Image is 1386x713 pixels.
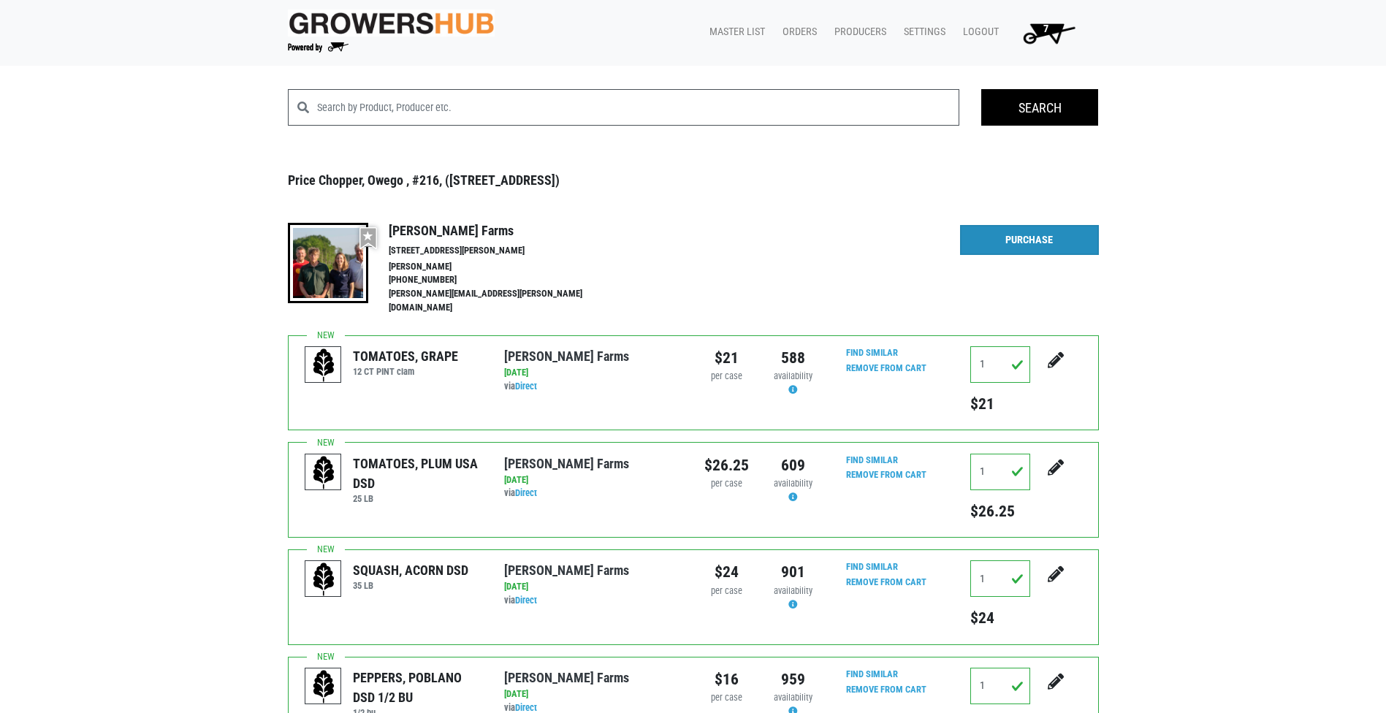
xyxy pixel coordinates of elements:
a: Producers [823,18,892,46]
h6: 12 CT PINT clam [353,366,458,377]
li: [PERSON_NAME][EMAIL_ADDRESS][PERSON_NAME][DOMAIN_NAME] [389,287,614,315]
div: [DATE] [504,580,682,594]
div: TOMATOES, PLUM USA DSD [353,454,482,493]
input: Search by Product, Producer etc. [317,89,960,126]
img: placeholder-variety-43d6402dacf2d531de610a020419775a.svg [305,561,342,598]
span: availability [774,585,812,596]
img: Powered by Big Wheelbarrow [288,42,349,53]
div: via [504,380,682,394]
a: Logout [951,18,1005,46]
div: [DATE] [504,687,682,701]
div: $21 [704,346,749,370]
input: Qty [970,560,1030,597]
input: Search [981,89,1098,126]
input: Qty [970,346,1030,383]
h6: 35 LB [353,580,468,591]
div: PEPPERS, POBLANO DSD 1/2 BU [353,668,482,707]
img: placeholder-variety-43d6402dacf2d531de610a020419775a.svg [305,668,342,705]
a: Direct [515,381,537,392]
input: Qty [970,668,1030,704]
li: [PHONE_NUMBER] [389,273,614,287]
a: Settings [892,18,951,46]
img: Cart [1016,18,1081,47]
h3: Price Chopper, Owego , #216, ([STREET_ADDRESS]) [288,172,1099,188]
div: via [504,594,682,608]
a: [PERSON_NAME] Farms [504,670,629,685]
div: [DATE] [504,473,682,487]
input: Remove From Cart [837,467,935,484]
a: Direct [515,702,537,713]
h5: $26.25 [970,502,1030,521]
div: [DATE] [504,366,682,380]
img: thumbnail-8a08f3346781c529aa742b86dead986c.jpg [288,223,368,303]
img: placeholder-variety-43d6402dacf2d531de610a020419775a.svg [305,347,342,384]
a: Direct [515,595,537,606]
div: via [504,487,682,500]
div: per case [704,691,749,705]
div: SQUASH, ACORN DSD [353,560,468,580]
li: [PERSON_NAME] [389,260,614,274]
div: $26.25 [704,454,749,477]
h6: 25 LB [353,493,482,504]
input: Remove From Cart [837,682,935,698]
span: availability [774,692,812,703]
div: 901 [771,560,815,584]
div: $16 [704,668,749,691]
a: [PERSON_NAME] Farms [504,563,629,578]
li: [STREET_ADDRESS][PERSON_NAME] [389,244,614,258]
a: Find Similar [846,454,898,465]
img: placeholder-variety-43d6402dacf2d531de610a020419775a.svg [305,454,342,491]
a: [PERSON_NAME] Farms [504,348,629,364]
a: Find Similar [846,668,898,679]
div: per case [704,370,749,384]
a: Find Similar [846,561,898,572]
h5: $21 [970,394,1030,413]
a: Master List [698,18,771,46]
input: Qty [970,454,1030,490]
a: Direct [515,487,537,498]
span: 7 [1043,23,1048,35]
input: Remove From Cart [837,360,935,377]
a: Find Similar [846,347,898,358]
div: 959 [771,668,815,691]
h5: $24 [970,609,1030,628]
div: per case [704,584,749,598]
div: $24 [704,560,749,584]
div: 588 [771,346,815,370]
span: availability [774,478,812,489]
div: per case [704,477,749,491]
img: original-fc7597fdc6adbb9d0e2ae620e786d1a2.jpg [288,9,495,37]
div: 609 [771,454,815,477]
a: [PERSON_NAME] Farms [504,456,629,471]
div: TOMATOES, GRAPE [353,346,458,366]
a: 7 [1005,18,1087,47]
a: Orders [771,18,823,46]
span: availability [774,370,812,381]
input: Remove From Cart [837,574,935,591]
h4: [PERSON_NAME] Farms [389,223,614,239]
a: Purchase [960,225,1099,256]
